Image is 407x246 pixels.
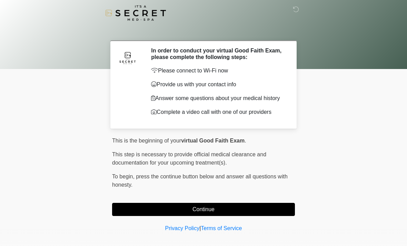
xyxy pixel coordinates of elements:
p: Complete a video call with one of our providers [151,108,285,116]
span: This is the beginning of your [112,138,181,144]
a: Privacy Policy [165,225,200,231]
strong: virtual Good Faith Exam [181,138,245,144]
span: This step is necessary to provide official medical clearance and documentation for your upcoming ... [112,151,266,166]
button: Continue [112,203,295,216]
img: Agent Avatar [117,47,138,68]
p: Provide us with your contact info [151,80,285,89]
a: | [199,225,201,231]
h1: ‎ ‎ [107,25,300,38]
span: . [245,138,246,144]
span: To begin, [112,174,136,179]
img: It's A Secret Med Spa Logo [105,5,166,21]
h2: In order to conduct your virtual Good Faith Exam, please complete the following steps: [151,47,285,60]
p: Please connect to Wi-Fi now [151,67,285,75]
p: Answer some questions about your medical history [151,94,285,102]
span: press the continue button below and answer all questions with honesty. [112,174,288,188]
a: Terms of Service [201,225,242,231]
